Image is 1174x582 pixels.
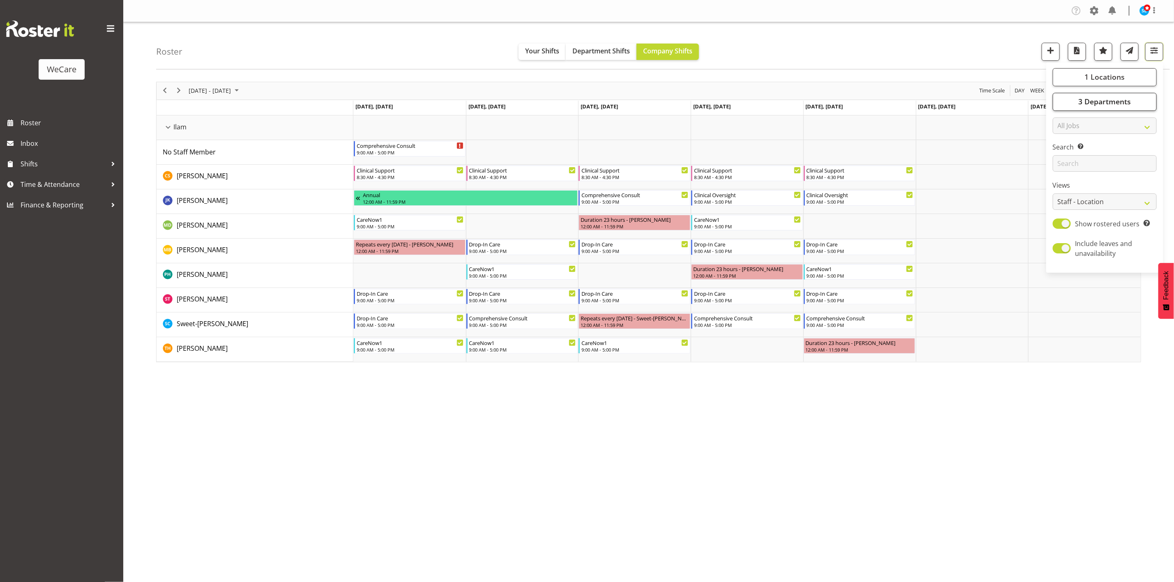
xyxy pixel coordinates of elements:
label: Search [1053,142,1157,152]
span: [DATE], [DATE] [355,103,393,110]
div: 9:00 AM - 5:00 PM [581,297,688,304]
div: 9:00 AM - 5:00 PM [807,272,913,279]
div: Clinical Oversight [694,191,801,199]
input: Search [1053,155,1157,172]
span: 1 Locations [1084,72,1125,82]
button: Timeline Week [1029,85,1046,96]
span: [DATE], [DATE] [468,103,506,110]
div: Clinical Oversight [807,191,913,199]
span: Sweet-[PERSON_NAME] [177,319,248,328]
div: Marie-Claire Dickson-Bakker"s event - Duration 23 hours - Marie-Claire Dickson-Bakker Begin From ... [579,215,690,230]
div: Tillie Hollyer"s event - CareNow1 Begin From Wednesday, October 15, 2025 at 9:00:00 AM GMT+13:00 ... [579,338,690,354]
div: Clinical Support [357,166,464,174]
button: October 2025 [187,85,242,96]
div: 12:00 AM - 11:59 PM [806,346,913,353]
div: Clinical Support [807,166,913,174]
span: [PERSON_NAME] [177,270,228,279]
div: 8:30 AM - 4:30 PM [694,174,801,180]
div: 9:00 AM - 5:00 PM [807,198,913,205]
div: 9:00 AM - 5:00 PM [807,248,913,254]
div: No Staff Member"s event - Comprehensive Consult Begin From Monday, October 13, 2025 at 9:00:00 AM... [354,141,466,156]
div: John Ko"s event - Clinical Oversight Begin From Thursday, October 16, 2025 at 9:00:00 AM GMT+13:0... [691,190,803,206]
div: Matthew Brewer"s event - Drop-In Care Begin From Thursday, October 16, 2025 at 9:00:00 AM GMT+13:... [691,239,803,255]
button: Filter Shifts [1145,43,1163,61]
span: Inbox [21,137,119,150]
div: Catherine Stewart"s event - Clinical Support Begin From Wednesday, October 15, 2025 at 8:30:00 AM... [579,166,690,181]
td: Catherine Stewart resource [157,165,353,189]
div: Marie-Claire Dickson-Bakker"s event - CareNow1 Begin From Thursday, October 16, 2025 at 9:00:00 A... [691,215,803,230]
span: [PERSON_NAME] [177,245,228,254]
div: Catherine Stewart"s event - Clinical Support Begin From Tuesday, October 14, 2025 at 8:30:00 AM G... [466,166,578,181]
button: Download a PDF of the roster according to the set date range. [1068,43,1086,61]
a: [PERSON_NAME] [177,171,228,181]
span: Feedback [1162,271,1170,300]
button: Previous [159,85,171,96]
div: Comprehensive Consult [694,314,801,322]
button: Company Shifts [637,44,699,60]
h4: Roster [156,47,182,56]
span: Day [1014,85,1025,96]
div: Comprehensive Consult [807,314,913,322]
div: 9:00 AM - 5:00 PM [469,322,576,328]
div: 9:00 AM - 5:00 PM [807,322,913,328]
button: Highlight an important date within the roster. [1094,43,1112,61]
button: Timeline Day [1013,85,1026,96]
div: Repeats every [DATE] - Sweet-[PERSON_NAME] [581,314,688,322]
td: Sweet-Lin Chan resource [157,313,353,337]
div: 9:00 AM - 5:00 PM [357,223,464,230]
a: [PERSON_NAME] [177,220,228,230]
div: Catherine Stewart"s event - Clinical Support Begin From Friday, October 17, 2025 at 8:30:00 AM GM... [804,166,916,181]
div: Tillie Hollyer"s event - CareNow1 Begin From Tuesday, October 14, 2025 at 9:00:00 AM GMT+13:00 En... [466,338,578,354]
td: John Ko resource [157,189,353,214]
div: CareNow1 [357,338,464,347]
div: Tillie Hollyer"s event - CareNow1 Begin From Monday, October 13, 2025 at 9:00:00 AM GMT+13:00 End... [354,338,466,354]
span: [DATE] - [DATE] [188,85,232,96]
div: Drop-In Care [469,289,576,297]
span: Include leaves and unavailability [1075,239,1132,258]
a: [PERSON_NAME] [177,343,228,353]
div: Simone Turner"s event - Drop-In Care Begin From Wednesday, October 15, 2025 at 9:00:00 AM GMT+13:... [579,289,690,304]
div: Clinical Support [469,166,576,174]
button: 1 Locations [1053,68,1157,86]
td: Philippa Henry resource [157,263,353,288]
div: Drop-In Care [581,240,688,248]
span: Shifts [21,158,107,170]
span: Ilam [173,122,187,132]
a: [PERSON_NAME] [177,245,228,255]
div: Matthew Brewer"s event - Repeats every monday - Matthew Brewer Begin From Monday, October 13, 202... [354,239,466,255]
div: 9:00 AM - 5:00 PM [469,272,576,279]
div: 8:30 AM - 4:30 PM [357,174,464,180]
div: Duration 23 hours - [PERSON_NAME] [806,338,913,347]
div: Duration 23 hours - [PERSON_NAME] [693,265,801,273]
span: Week [1029,85,1045,96]
a: [PERSON_NAME] [177,294,228,304]
span: [PERSON_NAME] [177,221,228,230]
div: 8:30 AM - 4:30 PM [807,174,913,180]
div: 8:30 AM - 4:30 PM [469,174,576,180]
div: Timeline Week of October 13, 2025 [156,82,1141,362]
a: [PERSON_NAME] [177,196,228,205]
div: Simone Turner"s event - Drop-In Care Begin From Friday, October 17, 2025 at 9:00:00 AM GMT+13:00 ... [804,289,916,304]
button: Next [173,85,185,96]
div: CareNow1 [357,215,464,223]
div: Sweet-Lin Chan"s event - Comprehensive Consult Begin From Friday, October 17, 2025 at 9:00:00 AM ... [804,313,916,329]
span: Finance & Reporting [21,199,107,211]
span: Company Shifts [643,46,692,55]
div: CareNow1 [581,338,688,347]
div: 9:00 AM - 5:00 PM [469,346,576,353]
div: Drop-In Care [357,314,464,322]
div: 12:00 AM - 11:59 PM [693,272,801,279]
div: previous period [158,82,172,99]
div: 12:00 AM - 11:59 PM [581,322,688,328]
div: Drop-In Care [357,289,464,297]
div: 9:00 AM - 5:00 PM [581,346,688,353]
div: 9:00 AM - 5:00 PM [357,322,464,328]
span: [DATE], [DATE] [806,103,843,110]
div: Sweet-Lin Chan"s event - Repeats every wednesday - Sweet-Lin Chan Begin From Wednesday, October 1... [579,313,690,329]
td: Simone Turner resource [157,288,353,313]
div: 9:00 AM - 5:00 PM [357,346,464,353]
div: 12:00 AM - 11:59 PM [363,198,576,205]
div: Sweet-Lin Chan"s event - Drop-In Care Begin From Monday, October 13, 2025 at 9:00:00 AM GMT+13:00... [354,313,466,329]
button: Feedback - Show survey [1158,263,1174,319]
